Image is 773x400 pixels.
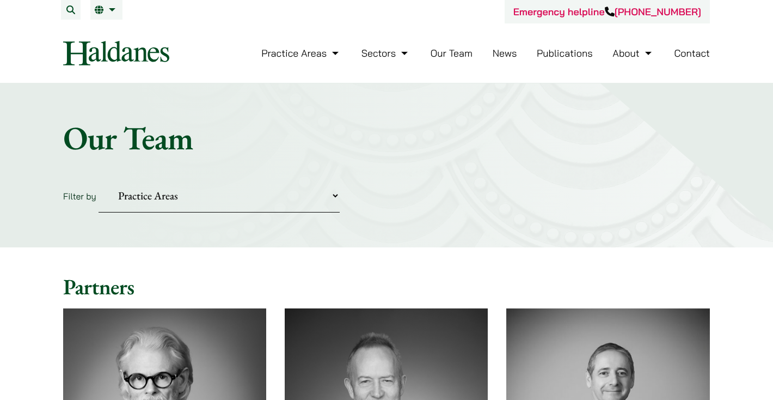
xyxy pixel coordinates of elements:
[95,5,118,14] a: EN
[63,41,169,65] img: Logo of Haldanes
[63,118,710,157] h1: Our Team
[612,47,654,59] a: About
[537,47,593,59] a: Publications
[674,47,710,59] a: Contact
[431,47,473,59] a: Our Team
[63,191,96,202] label: Filter by
[63,274,710,300] h2: Partners
[493,47,517,59] a: News
[361,47,410,59] a: Sectors
[513,5,701,18] a: Emergency helpline[PHONE_NUMBER]
[261,47,341,59] a: Practice Areas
